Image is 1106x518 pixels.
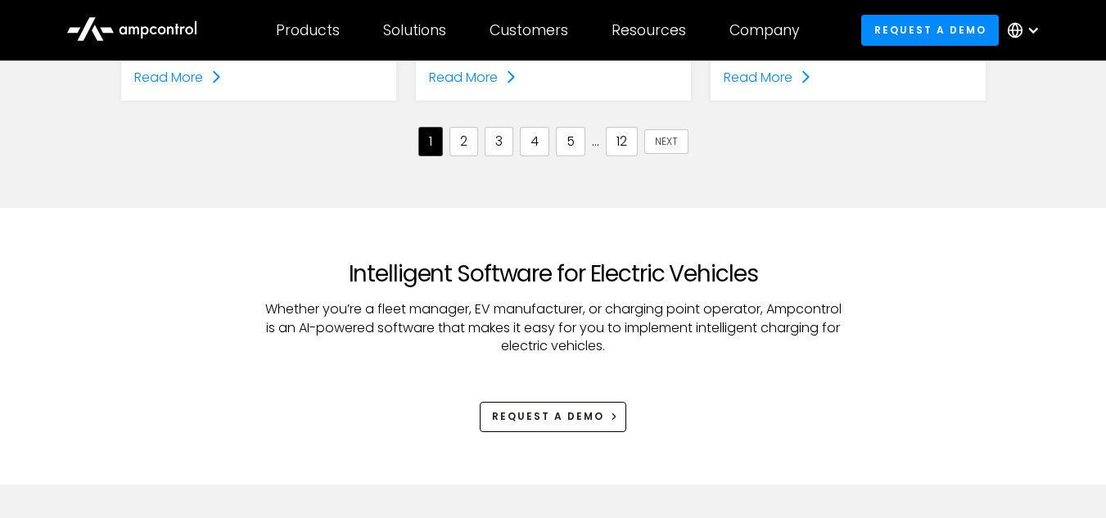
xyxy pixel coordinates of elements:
div: Products [276,21,340,39]
a: 2 [449,127,478,156]
a: Read More [134,67,223,88]
a: Request a demo [861,15,999,45]
div: Resources [612,21,686,39]
div: List [121,101,986,156]
a: 3 [485,127,513,156]
div: Read More [134,67,203,88]
a: Next Page [644,129,688,154]
a: 1 [418,127,443,156]
a: 5 [556,127,585,156]
a: Read More [724,67,812,88]
div: Company [729,21,800,39]
h2: Intelligent Software for Electric Vehicles [349,260,758,288]
p: Whether you’re a fleet manager, EV manufacturer, or charging point operator, Ampcontrol is an AI-... [265,300,842,355]
div: Solutions [383,21,446,39]
a: 12 [606,127,638,156]
div: Read More [724,67,792,88]
div: REQUEST A DEMO [492,409,604,424]
div: Customers [490,21,568,39]
a: 4 [520,127,549,156]
a: Read More [429,67,517,88]
div: Read More [429,67,498,88]
div: Next [655,135,678,149]
a: REQUEST A DEMO [480,402,627,432]
div: ... [592,133,599,151]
